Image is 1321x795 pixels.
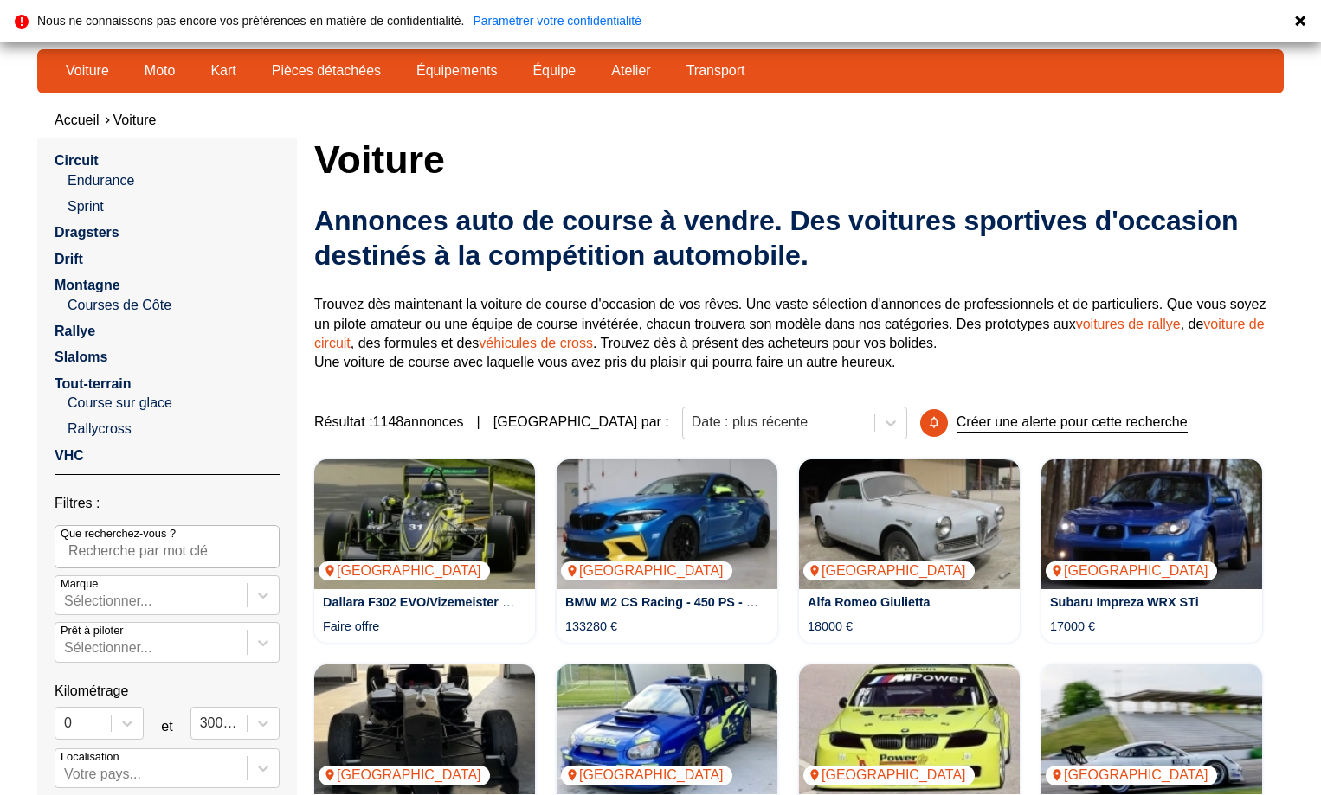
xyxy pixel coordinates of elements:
p: Marque [61,576,98,592]
p: [GEOGRAPHIC_DATA] [803,766,975,785]
a: Pièces détachées [261,56,392,86]
img: Tatuus Formel Renault 2.0 Paddle Shift [314,664,535,794]
p: [GEOGRAPHIC_DATA] [319,766,490,785]
a: Alfa Romeo Giulietta [808,595,931,609]
a: BMW M2 CS Racing - 450 PS - 3.920 km -[GEOGRAPHIC_DATA] [557,459,777,589]
h1: Voiture [314,138,1284,180]
a: Moto [133,56,187,86]
a: Équipe [521,56,587,86]
p: [GEOGRAPHIC_DATA] [1046,561,1217,580]
p: 17000 € [1050,618,1095,635]
p: Faire offre [323,618,379,635]
a: BMW 320si WTCCBMW Motorsport telaio 604[GEOGRAPHIC_DATA] [799,664,1020,794]
p: 133280 € [565,618,617,635]
img: Dallara F302 EVO/Vizemeister Berg DM/akt. Technikstand! [314,459,535,589]
p: Nous ne connaissons pas encore vos préférences en matière de confidentialité. [37,15,464,27]
a: Subaru Impreza WRX STi [1050,595,1199,609]
img: BMW M2 CS Racing - 450 PS - 3.920 km - [557,459,777,589]
a: Endurance [68,171,280,190]
h2: Annonces auto de course à vendre. Des voitures sportives d'occasion destinés à la compétition aut... [314,203,1284,272]
a: Dallara F302 EVO/Vizemeister Berg DM/akt. Technikstand![GEOGRAPHIC_DATA] [314,459,535,589]
p: Créer une alerte pour cette recherche [957,413,1188,433]
span: | [477,413,480,432]
a: Voiture [113,112,157,127]
a: Courses de Côte [68,296,280,315]
p: Que recherchez-vous ? [61,526,176,542]
a: Tout-terrain [55,376,132,391]
a: voiture de circuit [314,317,1265,350]
a: Équipements [405,56,508,86]
input: 0 [64,715,68,731]
input: 300000 [200,715,203,731]
a: VHC [55,448,84,463]
a: Circuit [55,153,99,168]
p: [GEOGRAPHIC_DATA] [803,561,975,580]
img: Alfa Romeo Giulietta [799,459,1020,589]
a: SUBARU IMPREZA STI 2,0 TURBO WRC REPLIKA[GEOGRAPHIC_DATA] [557,664,777,794]
input: MarqueSélectionner... [64,593,68,609]
a: Atelier [600,56,661,86]
p: [GEOGRAPHIC_DATA] [319,561,490,580]
input: Que recherchez-vous ? [55,525,280,568]
a: Zu verkaufen: Porsche 991.1 GT3 Cup – Baujahr 2016[GEOGRAPHIC_DATA] [1041,664,1262,794]
p: Prêt à piloter [61,623,124,638]
a: Transport [675,56,757,86]
img: BMW 320si WTCCBMW Motorsport telaio 604 [799,664,1020,794]
input: Prêt à piloterSélectionner... [64,640,68,656]
a: Rallycross [68,420,280,439]
p: Kilométrage [55,682,280,701]
p: Filtres : [55,494,280,513]
a: Course sur glace [68,394,280,413]
p: [GEOGRAPHIC_DATA] [561,561,732,580]
a: Voiture [55,56,120,86]
p: [GEOGRAPHIC_DATA] [561,766,732,785]
a: Dallara F302 EVO/Vizemeister [PERSON_NAME]/akt. Technikstand! [323,595,718,609]
a: BMW M2 CS Racing - 450 PS - 3.920 km - [565,595,806,609]
p: [GEOGRAPHIC_DATA] [1046,766,1217,785]
a: Rallye [55,324,95,338]
p: Trouvez dès maintenant la voiture de course d'occasion de vos rêves. Une vaste sélection d'annonc... [314,295,1284,373]
img: Subaru Impreza WRX STi [1041,459,1262,589]
input: Votre pays... [64,766,68,782]
a: Tatuus Formel Renault 2.0 Paddle Shift[GEOGRAPHIC_DATA] [314,664,535,794]
a: voitures de rallye [1076,317,1181,331]
a: Paramétrer votre confidentialité [473,15,641,27]
span: Résultat : 1148 annonces [314,413,464,432]
img: Zu verkaufen: Porsche 991.1 GT3 Cup – Baujahr 2016 [1041,664,1262,794]
a: Alfa Romeo Giulietta[GEOGRAPHIC_DATA] [799,459,1020,589]
p: Localisation [61,749,119,765]
img: SUBARU IMPREZA STI 2,0 TURBO WRC REPLIKA [557,664,777,794]
p: et [161,717,172,736]
p: [GEOGRAPHIC_DATA] par : [493,413,669,432]
a: Subaru Impreza WRX STi[GEOGRAPHIC_DATA] [1041,459,1262,589]
p: 18000 € [808,618,853,635]
a: Drift [55,252,83,266]
a: Dragsters [55,225,119,240]
a: Kart [199,56,247,86]
a: Slaloms [55,349,107,364]
a: Sprint [68,197,280,216]
a: Montagne [55,278,120,292]
a: véhicules de cross [479,336,593,350]
a: Accueil [55,112,100,127]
